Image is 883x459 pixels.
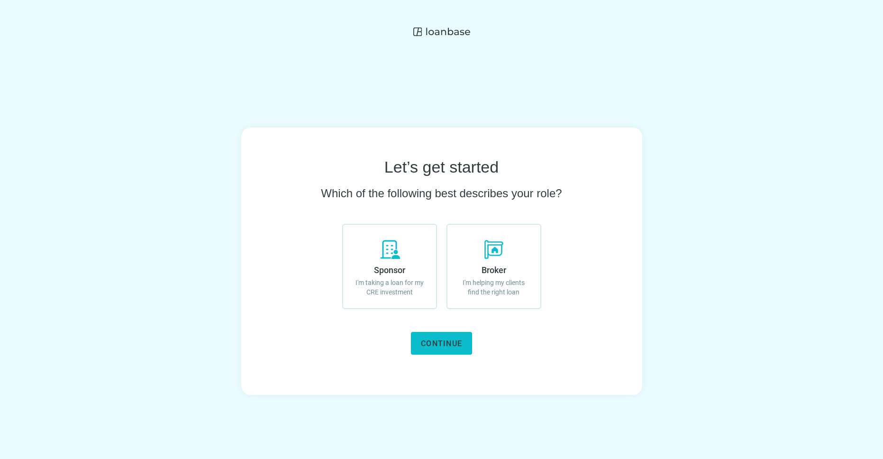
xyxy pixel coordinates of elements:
h2: Which of the following best describes your role? [321,186,562,201]
span: Sponsor [374,265,405,275]
p: I'm taking a loan for my CRE investment [353,278,427,297]
h1: Let’s get started [384,158,499,176]
span: Continue [421,339,462,348]
p: I'm helping my clients find the right loan [457,278,531,297]
button: Continue [411,332,472,355]
span: Broker [482,265,506,275]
